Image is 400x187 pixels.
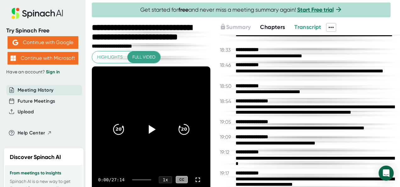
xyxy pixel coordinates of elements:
span: 19:17 [220,170,234,176]
span: 18:50 [220,83,234,89]
span: 18:46 [220,62,234,68]
h3: From meetings to insights [10,171,78,176]
span: Highlights [97,53,123,61]
div: 1 x [159,176,172,183]
button: Highlights [92,51,128,63]
span: Get started for and never miss a meeting summary again! [140,6,342,14]
span: Chapters [260,24,285,31]
a: Sign in [46,69,60,75]
button: Summary [220,23,251,31]
h2: Discover Spinach AI [10,153,61,161]
span: Help Center [18,129,45,137]
button: Continue with Google [8,36,78,49]
div: CC [176,176,188,183]
span: Transcript [294,24,321,31]
button: Meeting History [18,87,53,94]
span: 18:33 [220,47,234,53]
div: 0:00 / 27:14 [98,177,125,182]
div: Upgrade to access [220,23,260,32]
button: Upload [18,108,34,116]
button: Full video [127,51,160,63]
a: Start Free trial [297,6,334,13]
img: Aehbyd4JwY73AAAAAElFTkSuQmCC [13,40,18,45]
div: Have an account? [6,69,79,75]
button: Transcript [294,23,321,31]
button: Future Meetings [18,98,55,105]
span: Full video [132,53,155,61]
b: free [178,6,188,13]
div: Try Spinach Free [6,27,79,34]
span: 18:54 [220,98,234,104]
span: 19:05 [220,119,234,125]
span: 19:09 [220,134,234,140]
span: Summary [226,24,251,31]
button: Continue with Microsoft [8,52,78,65]
div: Open Intercom Messenger [379,166,394,181]
button: Chapters [260,23,285,31]
span: 19:12 [220,149,234,155]
button: Help Center [18,129,52,137]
